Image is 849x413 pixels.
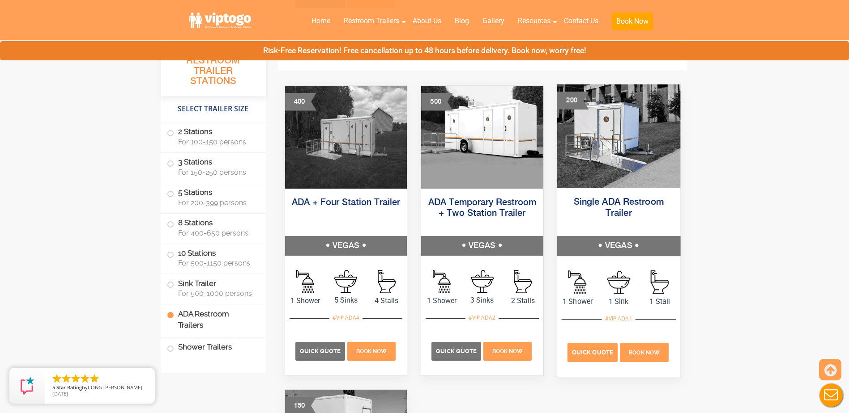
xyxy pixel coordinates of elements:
[178,138,255,146] span: For 100-150 persons
[305,11,337,31] a: Home
[514,270,532,293] img: an icon of stall
[607,270,630,294] img: an icon of sink
[56,384,82,391] span: Star Rating
[296,270,314,293] img: an icon of Shower
[378,270,396,293] img: an icon of stall
[421,93,452,111] div: 500
[567,347,619,356] a: Quick Quote
[598,296,639,307] span: 1 Sink
[167,244,260,272] label: 10 Stations
[471,270,494,293] img: an icon of sink
[462,295,503,306] span: 3 Sinks
[557,236,680,256] h5: VEGAS
[619,347,670,356] a: Book Now
[813,377,849,413] button: Live Chat
[167,183,260,211] label: 5 Stations
[433,270,451,293] img: an icon of Shower
[89,373,100,384] li: 
[295,346,346,355] a: Quick Quote
[511,11,557,31] a: Resources
[178,198,255,207] span: For 200-399 persons
[178,289,255,298] span: For 500-1000 persons
[572,349,613,355] span: Quick Quote
[178,168,255,177] span: For 150-250 persons
[167,304,260,335] label: ADA Restroom Trailers
[167,122,260,150] label: 2 Stations
[52,384,55,391] span: 5
[602,312,636,324] div: #VIP ADA1
[285,86,407,189] img: An outside photo of ADA + 4 Station Trailer
[482,346,533,355] a: Book Now
[629,349,660,355] span: Book Now
[80,373,90,384] li: 
[605,11,660,36] a: Book Now
[366,295,407,306] span: 4 Stalls
[574,198,664,218] a: Single ADA Restroom Trailer
[178,229,255,237] span: For 400-650 persons
[285,93,316,111] div: 400
[503,295,543,306] span: 2 Stalls
[161,42,266,96] h3: All Portable Restroom Trailer Stations
[337,11,406,31] a: Restroom Trailers
[70,373,81,384] li: 
[356,348,387,354] span: Book Now
[167,338,260,357] label: Shower Trailers
[334,270,357,293] img: an icon of sink
[406,11,448,31] a: About Us
[492,348,523,354] span: Book Now
[88,384,142,391] span: CONG [PERSON_NAME]
[52,385,148,391] span: by
[178,259,255,267] span: For 500-1150 persons
[428,198,536,218] a: ADA Temporary Restroom + Two Station Trailer
[436,348,477,354] span: Quick Quote
[421,86,543,189] img: Three restrooms out of which one ADA, one female and one male
[61,373,72,384] li: 
[557,92,589,110] div: 200
[465,312,499,324] div: #VIP ADA2
[292,198,400,207] a: ADA + Four Station Trailer
[285,236,407,256] h5: VEGAS
[557,296,598,307] span: 1 Shower
[568,270,586,294] img: an icon of Shower
[651,270,669,294] img: an icon of stall
[384,45,580,63] h3: ADA Trailers
[421,236,543,256] h5: VEGAS
[161,101,266,118] h4: Select Trailer Size
[325,295,366,306] span: 5 Sinks
[167,274,260,302] label: Sink Trailer
[18,377,36,395] img: Review Rating
[300,348,341,354] span: Quick Quote
[421,295,462,306] span: 1 Shower
[285,295,326,306] span: 1 Shower
[167,214,260,241] label: 8 Stations
[557,11,605,31] a: Contact Us
[346,346,397,355] a: Book Now
[639,296,680,307] span: 1 Stall
[167,153,260,181] label: 3 Stations
[329,312,363,324] div: #VIP ADA4
[612,13,653,30] button: Book Now
[476,11,511,31] a: Gallery
[557,84,680,188] img: Single ADA
[51,373,62,384] li: 
[448,11,476,31] a: Blog
[52,390,68,397] span: [DATE]
[431,346,482,355] a: Quick Quote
